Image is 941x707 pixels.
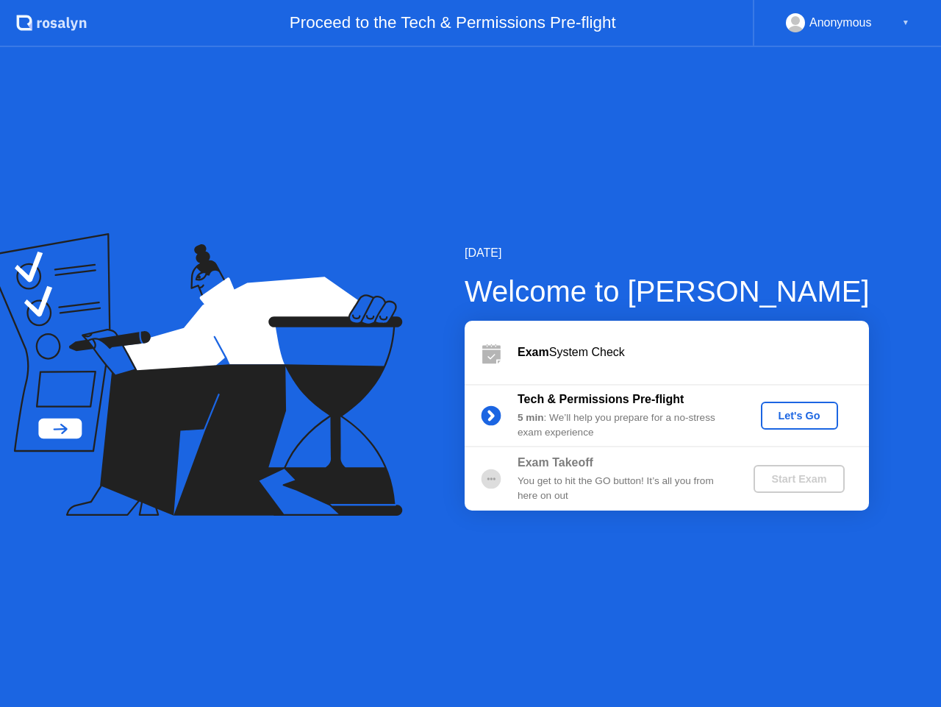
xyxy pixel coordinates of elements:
[518,411,729,441] div: : We’ll help you prepare for a no-stress exam experience
[465,269,870,313] div: Welcome to [PERSON_NAME]
[518,412,544,423] b: 5 min
[465,244,870,262] div: [DATE]
[518,344,869,361] div: System Check
[809,13,872,32] div: Anonymous
[902,13,909,32] div: ▼
[518,474,729,504] div: You get to hit the GO button! It’s all you from here on out
[518,346,549,358] b: Exam
[761,402,838,430] button: Let's Go
[767,410,832,422] div: Let's Go
[759,473,838,485] div: Start Exam
[518,456,593,469] b: Exam Takeoff
[754,465,844,493] button: Start Exam
[518,393,684,405] b: Tech & Permissions Pre-flight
